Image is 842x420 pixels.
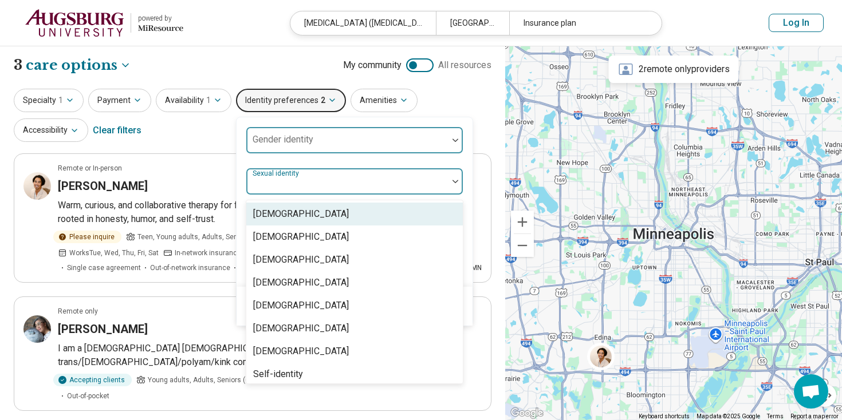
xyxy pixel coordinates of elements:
div: [MEDICAL_DATA] ([MEDICAL_DATA]) [290,11,436,35]
h1: 3 [14,56,131,75]
span: care options [26,56,117,75]
div: Open chat [794,374,828,409]
button: Zoom out [511,234,534,257]
div: Clear filters [93,117,141,144]
span: 2 [321,94,325,106]
button: Payment [88,89,151,112]
label: Sexual identity [253,169,301,177]
label: Gender identity [253,134,313,145]
span: Teen, Young adults, Adults, Seniors (65 or older) [137,232,290,242]
span: Out-of-pocket [67,391,109,401]
button: Accessibility [14,118,88,142]
span: Map data ©2025 Google [697,413,760,419]
div: [DEMOGRAPHIC_DATA] [253,230,349,244]
div: Insurance plan [509,11,655,35]
span: Young adults, Adults, Seniors (65 or older) [148,375,281,385]
a: Report a map error [790,413,839,419]
div: [GEOGRAPHIC_DATA], [GEOGRAPHIC_DATA] [436,11,509,35]
span: Works Tue, Wed, Thu, Fri, Sat [69,248,159,258]
div: [DEMOGRAPHIC_DATA] [253,276,349,290]
span: My community [343,58,402,72]
div: Accepting clients [53,374,132,386]
button: Care options [26,56,131,75]
span: 1 [206,94,211,106]
a: Augsburg Universitypowered by [18,9,183,37]
button: Zoom in [511,211,534,233]
a: Terms (opens in new tab) [767,413,784,419]
div: powered by [138,13,183,23]
div: [DEMOGRAPHIC_DATA] [253,207,349,221]
div: [DEMOGRAPHIC_DATA] [253,253,349,267]
span: In-network insurance [175,248,241,258]
p: I am a [DEMOGRAPHIC_DATA] [DEMOGRAPHIC_DATA] therapist who works within my trans/[DEMOGRAPHIC_DAT... [58,342,482,369]
div: [DEMOGRAPHIC_DATA] [253,322,349,335]
div: [DEMOGRAPHIC_DATA] [253,344,349,358]
div: Self-identity [253,367,303,381]
div: [DEMOGRAPHIC_DATA] [253,299,349,312]
button: Amenities [351,89,418,112]
button: Identity preferences2 [236,89,346,112]
div: 2 remote only providers [609,56,739,83]
button: Log In [769,14,824,32]
p: Warm, curious, and collaborative therapy for folks feeling stuck, overwhelmed, or ready for chang... [58,199,482,226]
button: Specialty1 [14,89,84,112]
h3: [PERSON_NAME] [58,178,148,194]
p: Remote or In-person [58,163,122,173]
p: Remote only [58,306,98,316]
span: Single case agreement [67,263,141,273]
img: Augsburg University [25,9,124,37]
span: Out-of-network insurance [150,263,230,273]
div: Please inquire [53,231,121,243]
span: All resources [438,58,491,72]
button: Availability1 [156,89,231,112]
h3: [PERSON_NAME] [58,321,148,337]
span: 1 [58,94,63,106]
